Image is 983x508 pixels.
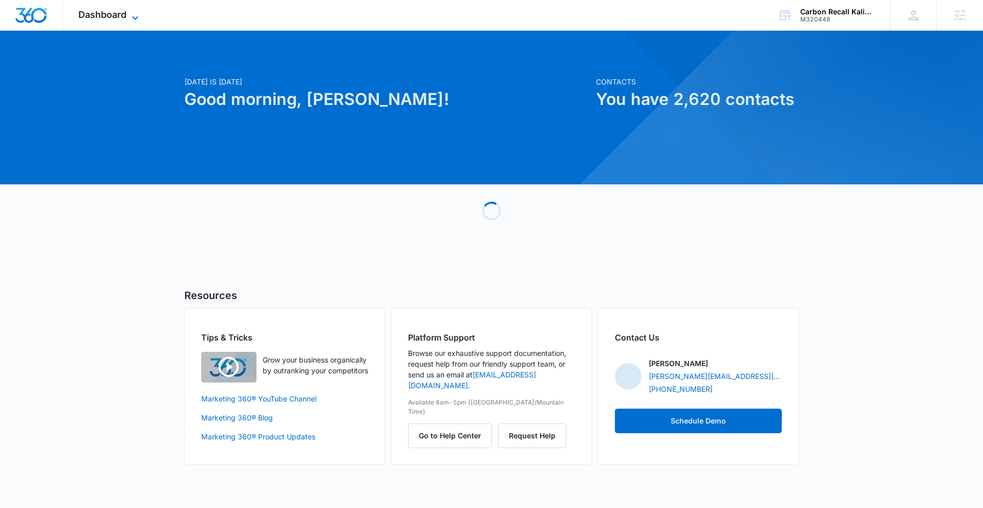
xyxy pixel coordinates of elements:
[184,76,590,87] p: [DATE] is [DATE]
[498,431,566,440] a: Request Help
[596,76,799,87] p: Contacts
[615,331,782,344] h2: Contact Us
[800,16,875,23] div: account id
[649,371,782,382] a: [PERSON_NAME][EMAIL_ADDRESS][PERSON_NAME][DOMAIN_NAME]
[78,9,126,20] span: Dashboard
[201,352,257,383] img: Quick Overview Video
[408,348,575,391] p: Browse our exhaustive support documentation, request help from our friendly support team, or send...
[184,288,799,303] h5: Resources
[201,431,368,442] a: Marketing 360® Product Updates
[408,431,498,440] a: Go to Help Center
[408,398,575,416] p: Available 8am-5pm ([GEOGRAPHIC_DATA]/Mountain Time)
[615,409,782,433] button: Schedule Demo
[596,87,799,112] h1: You have 2,620 contacts
[184,87,590,112] h1: Good morning, [PERSON_NAME]!
[408,331,575,344] h2: Platform Support
[408,424,492,448] button: Go to Help Center
[498,424,566,448] button: Request Help
[615,363,642,390] img: Kyle Lewis
[263,354,368,376] p: Grow your business organically by outranking your competitors
[800,8,875,16] div: account name
[201,412,368,423] a: Marketing 360® Blog
[201,393,368,404] a: Marketing 360® YouTube Channel
[649,384,713,394] a: [PHONE_NUMBER]
[201,331,368,344] h2: Tips & Tricks
[649,358,708,369] p: [PERSON_NAME]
